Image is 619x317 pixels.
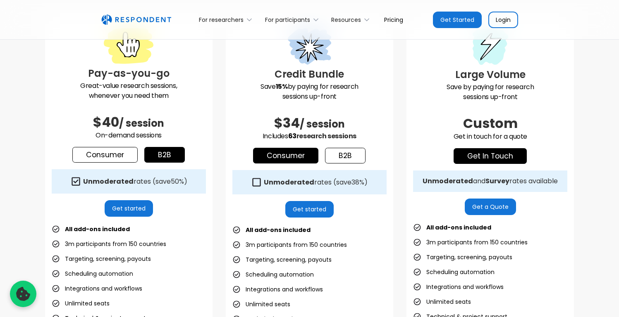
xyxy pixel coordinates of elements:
li: Targeting, screening, payouts [52,253,151,265]
li: Integrations and workflows [232,284,323,295]
span: / session [300,117,345,131]
li: Targeting, screening, payouts [413,251,512,263]
li: Unlimited seats [52,298,110,309]
span: 50% [171,177,184,186]
span: Custom [463,114,518,132]
div: For participants [265,16,310,24]
span: / session [119,116,164,130]
span: 38% [351,177,364,187]
h3: Large Volume [413,67,567,82]
strong: All add-ons included [65,225,130,233]
li: Integrations and workflows [52,283,142,294]
li: 3m participants from 150 countries [413,237,528,248]
h3: Credit Bundle [232,67,387,82]
strong: Unmoderated [83,177,134,186]
li: Targeting, screening, payouts [232,254,332,265]
p: On-demand sessions [52,130,206,140]
h3: Pay-as-you-go [52,66,206,81]
strong: 15% [276,82,288,91]
p: Save by paying for research sessions up-front [232,82,387,102]
a: Login [488,12,518,28]
a: Consumer [253,148,318,163]
strong: All add-ons included [246,226,311,234]
div: Resources [331,16,361,24]
li: 3m participants from 150 countries [52,238,166,250]
div: For researchers [199,16,244,24]
a: b2b [325,148,366,163]
div: For participants [260,10,326,29]
p: Save by paying for research sessions up-front [413,82,567,102]
a: Consumer [72,147,138,163]
a: Pricing [378,10,410,29]
li: Scheduling automation [413,266,495,278]
div: rates (save ) [83,177,187,186]
p: Includes [232,131,387,141]
strong: All add-ons included [426,223,491,232]
span: 63 [288,131,296,141]
div: Resources [327,10,378,29]
a: Get started [285,201,334,218]
strong: Survey [485,176,509,186]
span: $40 [93,113,119,131]
a: Get started [105,200,153,217]
span: $34 [274,114,300,132]
li: Scheduling automation [232,269,314,280]
div: For researchers [194,10,260,29]
p: Great-value research sessions, whenever you need them [52,81,206,101]
div: and rates available [423,177,558,185]
li: Integrations and workflows [413,281,504,293]
a: Get a Quote [465,199,516,215]
p: Get in touch for a quote [413,132,567,142]
li: Unlimited seats [413,296,471,308]
a: Get Started [433,12,482,28]
li: Unlimited seats [232,298,290,310]
li: Scheduling automation [52,268,133,279]
strong: Unmoderated [264,177,314,187]
a: b2b [144,147,185,163]
div: rates (save ) [264,178,368,187]
a: get in touch [454,148,527,164]
a: home [101,14,171,25]
span: research sessions [296,131,356,141]
strong: Unmoderated [423,176,473,186]
li: 3m participants from 150 countries [232,239,347,251]
img: Untitled UI logotext [101,14,171,25]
